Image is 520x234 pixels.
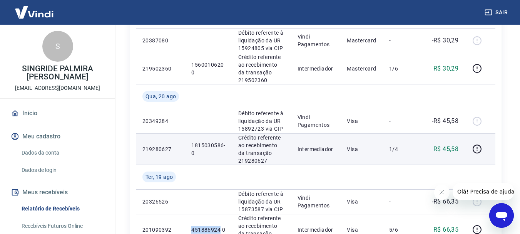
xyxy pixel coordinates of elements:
[18,145,106,161] a: Dados da conta
[5,5,65,12] span: Olá! Precisa de ajuda?
[389,226,412,234] p: 5/6
[18,218,106,234] a: Recebíveis Futuros Online
[453,183,514,200] iframe: Mensagem da empresa
[433,64,458,73] p: R$ 30,29
[298,113,335,129] p: Vindi Pagamentos
[6,65,109,81] p: SINGRIDE PALMIRA [PERSON_NAME]
[298,65,335,72] p: Intermediador
[298,33,335,48] p: Vindi Pagamentos
[432,197,459,206] p: -R$ 66,35
[15,84,100,92] p: [EMAIL_ADDRESS][DOMAIN_NAME]
[389,37,412,44] p: -
[191,61,226,76] p: 1560010620-0
[238,29,285,52] p: Débito referente à liquidação da UR 15924805 via CIP
[142,145,179,153] p: 219280627
[238,53,285,84] p: Crédito referente ao recebimento da transação 219502360
[142,117,179,125] p: 20349284
[389,145,412,153] p: 1/4
[347,226,377,234] p: Visa
[489,203,514,228] iframe: Botão para abrir a janela de mensagens
[238,134,285,165] p: Crédito referente ao recebimento da transação 219280627
[9,184,106,201] button: Meus recebíveis
[9,105,106,122] a: Início
[142,198,179,205] p: 20326526
[142,65,179,72] p: 219502360
[432,36,459,45] p: -R$ 30,29
[433,145,458,154] p: R$ 45,58
[42,31,73,62] div: S
[145,173,173,181] span: Ter, 19 ago
[389,198,412,205] p: -
[145,93,176,100] span: Qua, 20 ago
[142,226,179,234] p: 201090392
[347,37,377,44] p: Mastercard
[18,201,106,217] a: Relatório de Recebíveis
[9,128,106,145] button: Meu cadastro
[347,117,377,125] p: Visa
[298,145,335,153] p: Intermediador
[389,65,412,72] p: 1/6
[434,185,450,200] iframe: Fechar mensagem
[18,162,106,178] a: Dados de login
[238,190,285,213] p: Débito referente à liquidação da UR 15873587 via CIP
[191,141,226,157] p: 1815030586-0
[142,37,179,44] p: 20387080
[347,65,377,72] p: Mastercard
[432,116,459,126] p: -R$ 45,58
[238,109,285,133] p: Débito referente à liquidação da UR 15892723 via CIP
[298,226,335,234] p: Intermediador
[191,226,226,234] p: 451886924-0
[347,198,377,205] p: Visa
[298,194,335,209] p: Vindi Pagamentos
[389,117,412,125] p: -
[9,0,59,24] img: Vindi
[347,145,377,153] p: Visa
[483,5,511,20] button: Sair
